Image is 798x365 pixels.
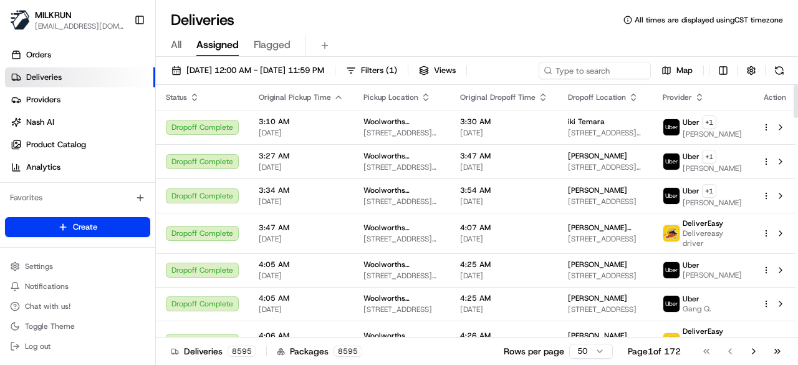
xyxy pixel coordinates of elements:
[683,152,699,162] span: Uber
[26,49,51,61] span: Orders
[683,163,742,173] span: [PERSON_NAME]
[363,331,440,341] span: Woolworths Supermarket [GEOGRAPHIC_DATA] - [GEOGRAPHIC_DATA]
[683,218,723,228] span: DeliverEasy
[259,128,344,138] span: [DATE]
[171,10,234,30] h1: Deliveries
[663,188,680,204] img: uber-new-logo.jpeg
[35,9,72,21] button: MILKRUN
[363,234,440,244] span: [STREET_ADDRESS][PERSON_NAME]
[762,92,788,102] div: Action
[460,260,548,270] span: 4:25 AM
[259,271,344,281] span: [DATE]
[277,345,362,358] div: Packages
[702,150,716,163] button: +1
[663,92,692,102] span: Provider
[460,293,548,303] span: 4:25 AM
[504,345,564,358] p: Rows per page
[73,221,97,233] span: Create
[663,262,680,278] img: uber-new-logo.jpeg
[363,185,440,195] span: Woolworths Supermarket [GEOGRAPHIC_DATA] - [GEOGRAPHIC_DATA]
[434,65,456,76] span: Views
[334,346,362,357] div: 8595
[363,117,440,127] span: Woolworths Supermarket [GEOGRAPHIC_DATA] - [GEOGRAPHIC_DATA]
[663,225,680,241] img: delivereasy_logo.png
[683,304,711,314] span: Gang Q.
[683,198,742,208] span: [PERSON_NAME]
[363,304,440,314] span: [STREET_ADDRESS]
[460,128,548,138] span: [DATE]
[25,281,69,291] span: Notifications
[460,197,548,207] span: [DATE]
[460,162,548,172] span: [DATE]
[683,260,699,270] span: Uber
[568,223,643,233] span: [PERSON_NAME] uparsand
[363,162,440,172] span: [STREET_ADDRESS][PERSON_NAME]
[5,67,155,87] a: Deliveries
[386,65,397,76] span: ( 1 )
[460,92,536,102] span: Original Dropoff Time
[259,304,344,314] span: [DATE]
[259,331,344,341] span: 4:06 AM
[166,62,330,79] button: [DATE] 12:00 AM - [DATE] 11:59 PM
[361,65,397,76] span: Filters
[10,10,30,30] img: MILKRUN
[363,293,440,303] span: Woolworths Supermarket [GEOGRAPHIC_DATA] - [GEOGRAPHIC_DATA]
[5,157,155,177] a: Analytics
[5,135,155,155] a: Product Catalog
[5,112,155,132] a: Nash AI
[340,62,403,79] button: Filters(1)
[363,223,440,233] span: Woolworths Supermarket [GEOGRAPHIC_DATA] - [GEOGRAPHIC_DATA]
[363,271,440,281] span: [STREET_ADDRESS][PERSON_NAME][PERSON_NAME]
[259,185,344,195] span: 3:34 AM
[26,94,60,105] span: Providers
[5,318,150,335] button: Toggle Theme
[568,151,627,161] span: [PERSON_NAME]
[259,293,344,303] span: 4:05 AM
[196,37,239,52] span: Assigned
[259,260,344,270] span: 4:05 AM
[683,117,699,127] span: Uber
[568,92,626,102] span: Dropoff Location
[259,117,344,127] span: 3:10 AM
[568,234,643,244] span: [STREET_ADDRESS]
[683,186,699,196] span: Uber
[363,92,418,102] span: Pickup Location
[363,260,440,270] span: Woolworths Supermarket NZ - [GEOGRAPHIC_DATA]
[635,15,783,25] span: All times are displayed using CST timezone
[628,345,681,358] div: Page 1 of 172
[460,304,548,314] span: [DATE]
[676,65,693,76] span: Map
[568,117,605,127] span: iki Temara
[186,65,324,76] span: [DATE] 12:00 AM - [DATE] 11:59 PM
[26,117,54,128] span: Nash AI
[683,336,742,356] span: Delivereasy driver
[35,21,124,31] button: [EMAIL_ADDRESS][DOMAIN_NAME]
[363,197,440,207] span: [STREET_ADDRESS][PERSON_NAME]
[171,37,181,52] span: All
[5,188,150,208] div: Favorites
[683,129,742,139] span: [PERSON_NAME]
[5,298,150,315] button: Chat with us!
[568,304,643,314] span: [STREET_ADDRESS]
[460,151,548,161] span: 3:47 AM
[5,90,155,110] a: Providers
[26,72,62,83] span: Deliveries
[683,294,699,304] span: Uber
[25,341,50,351] span: Log out
[771,62,788,79] button: Refresh
[683,270,742,280] span: [PERSON_NAME]
[5,5,129,35] button: MILKRUNMILKRUN[EMAIL_ADDRESS][DOMAIN_NAME]
[460,185,548,195] span: 3:54 AM
[25,301,70,311] span: Chat with us!
[702,115,716,129] button: +1
[539,62,651,79] input: Type to search
[460,223,548,233] span: 4:07 AM
[254,37,291,52] span: Flagged
[5,45,155,65] a: Orders
[259,234,344,244] span: [DATE]
[568,162,643,172] span: [STREET_ADDRESS][PERSON_NAME]
[568,185,627,195] span: [PERSON_NAME]
[568,260,627,270] span: [PERSON_NAME]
